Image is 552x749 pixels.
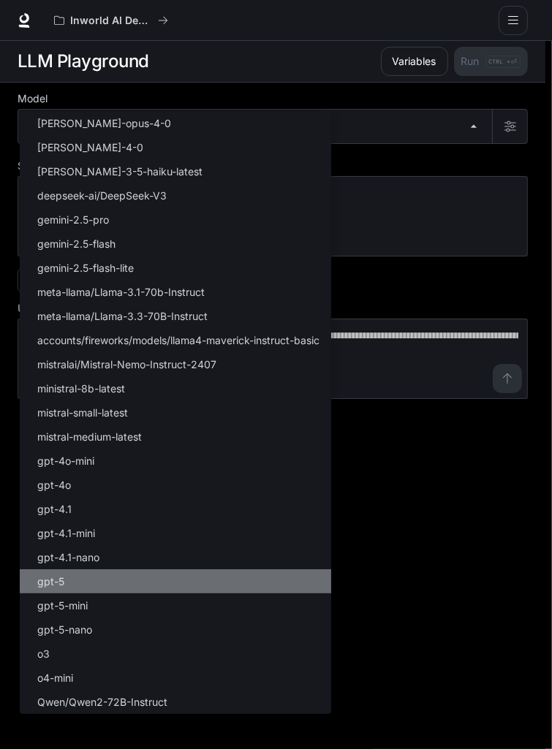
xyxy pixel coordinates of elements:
[37,115,171,131] p: [PERSON_NAME]-opus-4-0
[37,308,208,324] p: meta-llama/Llama-3.3-70B-Instruct
[37,260,134,275] p: gemini-2.5-flash-lite
[37,453,94,468] p: gpt-4o-mini
[37,694,167,710] p: Qwen/Qwen2-72B-Instruct
[37,598,88,613] p: gpt-5-mini
[37,381,125,396] p: ministral-8b-latest
[37,550,99,565] p: gpt-4.1-nano
[37,622,92,637] p: gpt-5-nano
[37,477,71,493] p: gpt-4o
[37,212,109,227] p: gemini-2.5-pro
[37,429,142,444] p: mistral-medium-latest
[37,188,167,203] p: deepseek-ai/DeepSeek-V3
[37,284,205,300] p: meta-llama/Llama-3.1-70b-Instruct
[37,501,72,517] p: gpt-4.1
[37,670,73,685] p: o4-mini
[37,236,116,251] p: gemini-2.5-flash
[37,574,64,589] p: gpt-5
[37,164,203,179] p: [PERSON_NAME]-3-5-haiku-latest
[37,140,143,155] p: [PERSON_NAME]-4-0
[37,357,216,372] p: mistralai/Mistral-Nemo-Instruct-2407
[37,525,95,541] p: gpt-4.1-mini
[37,405,128,420] p: mistral-small-latest
[37,646,50,661] p: o3
[37,332,320,348] p: accounts/fireworks/models/llama4-maverick-instruct-basic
